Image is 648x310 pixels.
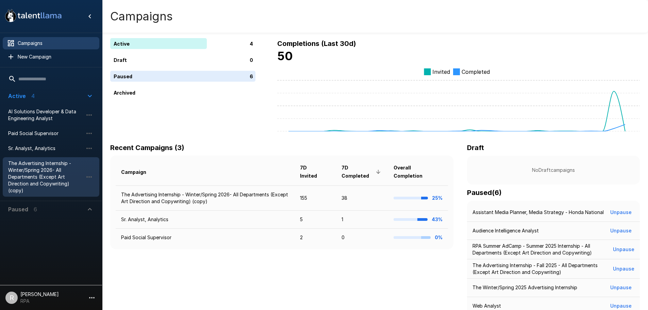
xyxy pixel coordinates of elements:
p: The Advertising Internship - Fall 2025 - All Departments (Except Art Direction and Copywriting) [472,262,613,276]
b: 25% [432,195,443,201]
p: The Winter/Spring 2025 Advertising Internship [472,284,577,291]
button: Unpause [608,225,634,237]
td: 1 [336,211,388,229]
button: Unpause [613,263,634,275]
span: 7D Completed [342,164,383,180]
p: 6 [250,73,253,80]
button: Unpause [608,206,634,219]
span: Campaign [121,168,155,176]
b: 43% [432,216,443,222]
p: Audience Intelligence Analyst [472,227,539,234]
button: Unpause [608,281,634,294]
p: No Draft campaigns [478,167,629,174]
td: 5 [295,211,336,229]
span: 7D Invited [300,164,331,180]
p: 0 [250,56,253,64]
td: 0 [336,229,388,247]
b: 50 [277,49,293,63]
button: Unpause [613,243,634,256]
td: Paid Social Supervisor [116,229,295,247]
p: RPA Summer AdCamp - Summer 2025 Internship - All Departments (Except Art Direction and Copywriting) [472,243,613,256]
span: Overall Completion [394,164,443,180]
td: 155 [295,185,336,210]
b: Recent Campaigns (3) [110,144,184,152]
b: Draft [467,144,484,152]
b: 0% [435,234,443,240]
b: Completions (Last 30d) [277,39,356,48]
td: The Advertising Internship - Winter/Spring 2026- All Departments (Except Art Direction and Copywr... [116,185,295,210]
h4: Campaigns [110,9,173,23]
p: 4 [250,40,253,47]
b: Paused ( 6 ) [467,189,502,197]
p: Web Analyst [472,303,501,309]
td: 2 [295,229,336,247]
td: Sr. Analyst, Analytics [116,211,295,229]
p: Assistant Media Planner, Media Strategy - Honda National [472,209,604,216]
td: 38 [336,185,388,210]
